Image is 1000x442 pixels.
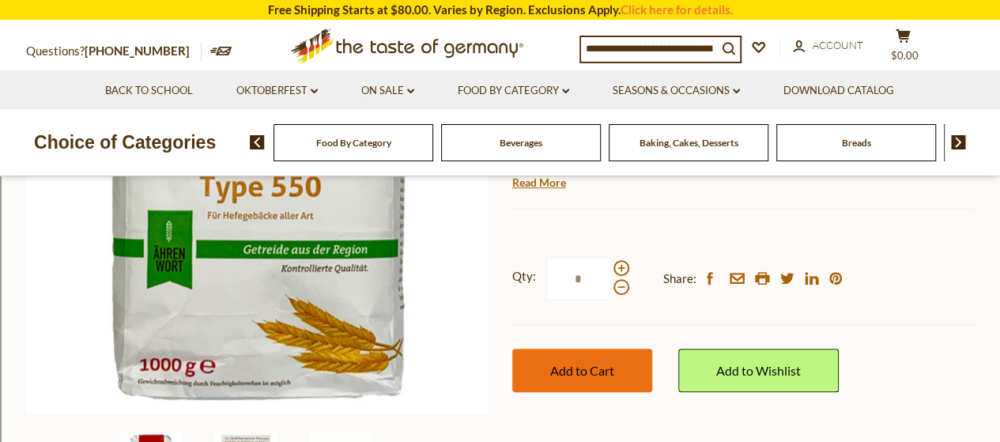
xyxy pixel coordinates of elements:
a: Download Catalog [783,82,894,100]
a: Seasons & Occasions [613,82,740,100]
div: Move To ... [6,35,994,49]
a: On Sale [361,82,414,100]
a: Click here for details. [621,2,733,17]
div: Sort A > Z [6,6,994,21]
p: Questions? [26,41,202,62]
a: Oktoberfest [236,82,318,100]
a: [PHONE_NUMBER] [85,43,190,58]
div: Move To ... [6,106,994,120]
div: Sort New > Old [6,21,994,35]
img: next arrow [951,135,966,149]
a: Beverages [500,137,542,149]
div: Rename [6,92,994,106]
a: Back to School [105,82,193,100]
div: Delete [6,49,994,63]
span: Account [813,39,863,51]
img: previous arrow [250,135,265,149]
span: $0.00 [891,49,919,62]
a: Food By Category [458,82,569,100]
a: Account [793,37,863,55]
a: Food By Category [316,137,391,149]
a: Breads [842,137,871,149]
div: Sign out [6,77,994,92]
a: Baking, Cakes, Desserts [640,137,738,149]
button: $0.00 [880,28,927,68]
div: Options [6,63,994,77]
